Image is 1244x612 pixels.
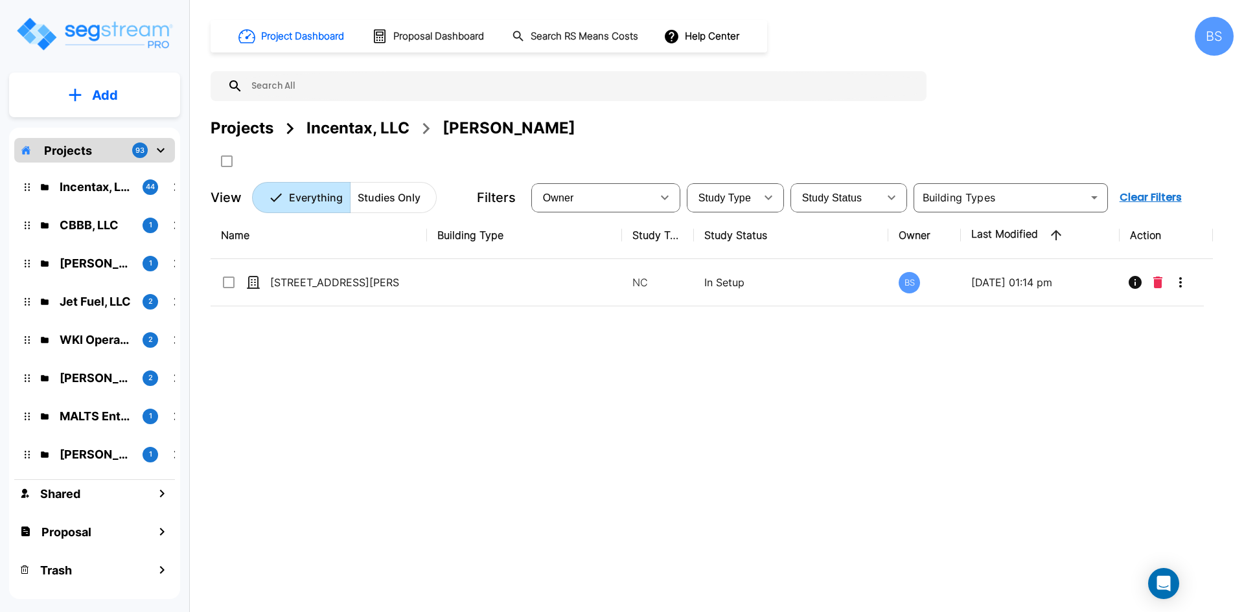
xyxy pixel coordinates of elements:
div: Select [793,179,879,216]
p: View [211,188,242,207]
p: Filters [477,188,516,207]
p: Kirk Richards [60,255,132,272]
th: Name [211,212,427,259]
p: 2 [148,334,153,345]
p: In Setup [704,275,879,290]
th: Study Status [694,212,889,259]
h1: Trash [40,561,72,579]
p: 93 [135,145,144,156]
th: Action [1120,212,1214,259]
h1: Proposal Dashboard [393,29,484,44]
div: [PERSON_NAME] [443,117,575,140]
p: 2 [148,296,153,307]
h1: Search RS Means Costs [531,29,638,44]
div: Select [534,179,652,216]
div: Platform [252,182,437,213]
p: 2 [148,372,153,383]
p: Mike Hampton [60,369,132,387]
p: [STREET_ADDRESS][PERSON_NAME] [270,275,400,290]
span: Study Status [802,192,862,203]
h1: Project Dashboard [261,29,344,44]
p: 1 [149,258,152,269]
button: Studies Only [350,182,437,213]
p: Incentax, LLC [60,178,132,196]
input: Building Types [917,188,1083,207]
p: Projects [44,142,92,159]
p: 1 [149,449,152,460]
span: Owner [543,192,574,203]
p: Everything [289,190,343,205]
button: Clear Filters [1114,185,1187,210]
p: 1 [149,220,152,231]
h1: Shared [40,485,80,503]
th: Owner [888,212,960,259]
div: BS [899,272,920,293]
button: Open [1085,188,1103,207]
button: Search RS Means Costs [507,24,645,49]
img: Logo [15,16,174,52]
span: Study Type [698,192,751,203]
p: NC [632,275,684,290]
p: Jet Fuel, LLC [60,293,132,310]
button: Everything [252,182,351,213]
p: [DATE] 01:14 pm [971,275,1109,290]
div: Incentax, LLC [306,117,409,140]
p: Add [92,85,118,105]
button: Help Center [661,24,744,49]
button: SelectAll [214,148,240,174]
p: 44 [146,181,155,192]
p: CBBB, LLC [60,216,132,234]
th: Study Type [622,212,694,259]
button: Proposal Dashboard [367,23,491,50]
button: Project Dashboard [233,22,351,51]
div: Projects [211,117,273,140]
p: 1 [149,411,152,422]
button: Delete [1148,269,1168,295]
th: Building Type [427,212,622,259]
h1: Proposal [41,523,91,541]
p: WKI Operations, Inc. [60,331,132,348]
p: Studies Only [358,190,420,205]
div: Open Intercom Messenger [1148,568,1179,599]
p: Mahaney Group, Inc. [60,446,132,463]
div: Select [689,179,755,216]
button: Add [9,76,180,114]
p: MALTS Enterprises, LLC [60,407,132,425]
input: Search All [243,71,920,101]
th: Last Modified [961,212,1120,259]
button: More-Options [1168,269,1193,295]
div: BS [1195,17,1234,56]
button: Info [1122,269,1148,295]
